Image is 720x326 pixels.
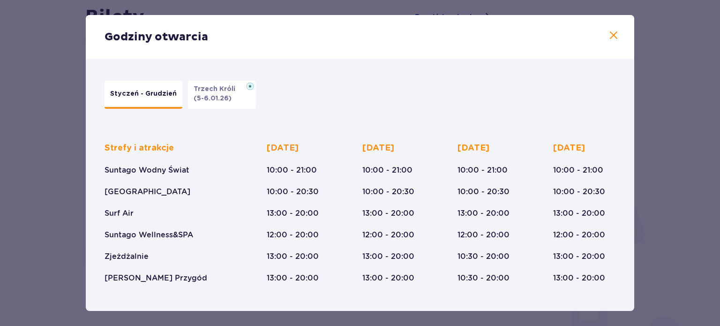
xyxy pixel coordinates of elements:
p: [DATE] [362,143,394,154]
p: 13:00 - 20:00 [267,251,319,262]
p: 13:00 - 20:00 [553,208,605,219]
p: 12:00 - 20:00 [553,230,605,240]
p: 10:00 - 21:00 [553,165,603,175]
p: 10:30 - 20:00 [457,273,510,283]
p: (5-6.01.26) [194,94,232,103]
p: Styczeń - Grudzień [110,89,177,99]
p: [DATE] [267,143,299,154]
p: 12:00 - 20:00 [457,230,510,240]
p: 13:00 - 20:00 [553,273,605,283]
p: Zjeżdżalnie [105,251,149,262]
p: [DATE] [553,143,585,154]
p: [PERSON_NAME] Przygód [105,273,207,283]
p: 13:00 - 20:00 [553,251,605,262]
button: Styczeń - Grudzień [105,81,182,109]
p: 10:00 - 20:30 [457,187,510,197]
p: 13:00 - 20:00 [362,208,414,219]
p: Suntago Wodny Świat [105,165,189,175]
p: 10:30 - 20:00 [457,251,510,262]
p: 13:00 - 20:00 [457,208,510,219]
p: 10:00 - 21:00 [457,165,508,175]
p: Trzech Króli [194,84,241,94]
button: Trzech Króli(5-6.01.26) [188,81,256,109]
p: 10:00 - 20:30 [267,187,319,197]
p: 13:00 - 20:00 [267,273,319,283]
p: Strefy i atrakcje [105,143,174,154]
p: Suntago Wellness&SPA [105,230,193,240]
p: Surf Air [105,208,134,219]
p: 12:00 - 20:00 [362,230,414,240]
p: 12:00 - 20:00 [267,230,319,240]
p: 10:00 - 21:00 [362,165,412,175]
p: 10:00 - 21:00 [267,165,317,175]
p: [GEOGRAPHIC_DATA] [105,187,190,197]
p: 13:00 - 20:00 [267,208,319,219]
p: 13:00 - 20:00 [362,251,414,262]
p: 10:00 - 20:30 [553,187,605,197]
p: Godziny otwarcia [105,30,208,44]
p: [DATE] [457,143,489,154]
p: 10:00 - 20:30 [362,187,414,197]
p: 13:00 - 20:00 [362,273,414,283]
